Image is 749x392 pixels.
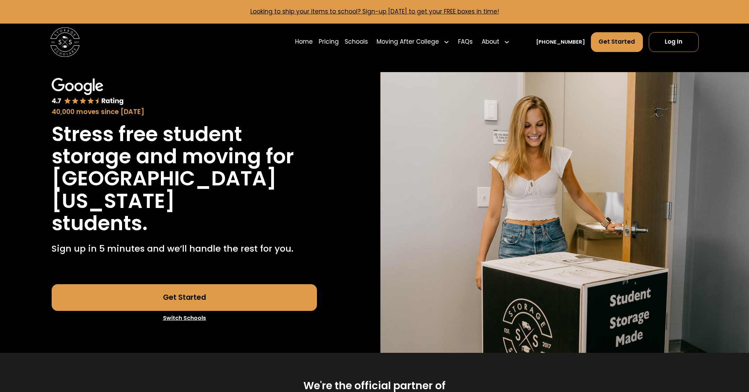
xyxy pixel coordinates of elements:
[380,72,749,353] img: Storage Scholars will have everything waiting for you in your room when you arrive to campus.
[591,32,643,52] a: Get Started
[319,32,339,52] a: Pricing
[52,242,293,255] p: Sign up in 5 minutes and we’ll handle the rest for you.
[250,7,499,16] a: Looking to ship your items to school? Sign-up [DATE] to get your FREE boxes in time!
[377,37,439,46] div: Moving After College
[479,32,513,52] div: About
[52,123,317,168] h1: Stress free student storage and moving for
[52,167,317,212] h1: [GEOGRAPHIC_DATA][US_STATE]
[536,38,585,46] a: [PHONE_NUMBER]
[50,27,80,57] img: Storage Scholars main logo
[345,32,368,52] a: Schools
[482,37,499,46] div: About
[52,311,317,325] a: Switch Schools
[649,32,699,52] a: Log In
[374,32,453,52] div: Moving After College
[52,212,148,234] h1: students.
[52,78,124,106] img: Google 4.7 star rating
[295,32,313,52] a: Home
[458,32,473,52] a: FAQs
[52,107,317,117] div: 40,000 moves since [DATE]
[50,27,80,57] a: home
[52,284,317,311] a: Get Started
